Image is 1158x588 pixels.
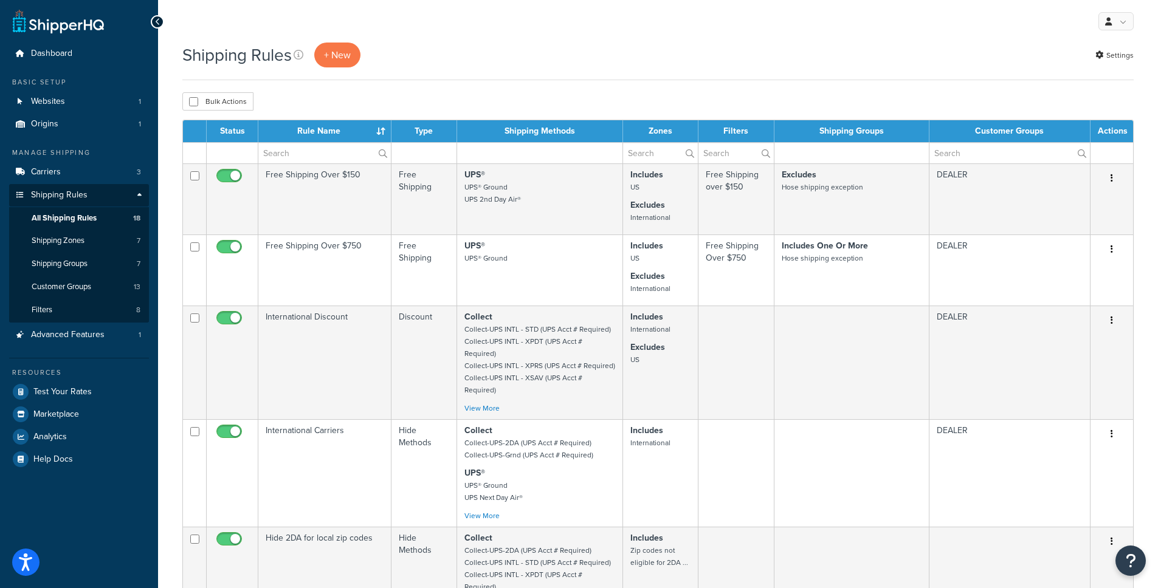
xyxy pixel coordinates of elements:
p: + New [314,43,360,67]
span: Customer Groups [32,282,91,292]
span: 18 [133,213,140,224]
td: International Carriers [258,419,391,527]
span: Dashboard [31,49,72,59]
small: International [630,324,670,335]
strong: Excludes [782,168,816,181]
a: View More [464,403,500,414]
small: Hose shipping exception [782,253,863,264]
strong: Includes [630,168,663,181]
span: Shipping Groups [32,259,88,269]
span: 8 [136,305,140,315]
small: Collect-UPS INTL - STD (UPS Acct # Required) Collect-UPS INTL - XPDT (UPS Acct # Required) Collec... [464,324,615,395]
th: Rule Name : activate to sort column ascending [258,120,391,142]
th: Shipping Groups [774,120,929,142]
th: Zones [623,120,698,142]
small: International [630,283,670,294]
span: 7 [137,259,140,269]
a: Help Docs [9,448,149,470]
small: UPS® Ground UPS Next Day Air® [464,480,523,503]
a: Websites 1 [9,91,149,113]
li: Origins [9,113,149,135]
strong: Excludes [630,270,665,282]
small: US [630,253,639,264]
li: Filters [9,299,149,321]
h1: Shipping Rules [182,43,292,67]
button: Bulk Actions [182,92,253,111]
strong: UPS® [464,168,485,181]
a: Advanced Features 1 [9,324,149,346]
small: Zip codes not eligible for 2DA ... [630,545,688,568]
strong: Excludes [630,199,665,211]
span: 1 [139,97,141,107]
strong: Collect [464,532,492,544]
a: Shipping Rules [9,184,149,207]
span: Websites [31,97,65,107]
strong: Includes One Or More [782,239,868,252]
strong: Includes [630,310,663,323]
input: Search [929,143,1090,163]
strong: Collect [464,310,492,323]
li: All Shipping Rules [9,207,149,230]
th: Type [391,120,457,142]
li: Customer Groups [9,276,149,298]
span: 1 [139,330,141,340]
th: Customer Groups [929,120,1091,142]
span: 1 [139,119,141,129]
div: Manage Shipping [9,148,149,158]
td: DEALER [929,163,1091,234]
div: Basic Setup [9,77,149,87]
li: Websites [9,91,149,113]
li: Shipping Rules [9,184,149,323]
a: Analytics [9,426,149,448]
a: All Shipping Rules 18 [9,207,149,230]
span: 7 [137,236,140,246]
span: Test Your Rates [33,387,92,397]
strong: Includes [630,424,663,437]
td: DEALER [929,419,1091,527]
span: Marketplace [33,409,79,420]
span: 13 [134,282,140,292]
li: Shipping Groups [9,253,149,275]
td: Hide Methods [391,419,457,527]
span: All Shipping Rules [32,213,97,224]
span: Carriers [31,167,61,177]
span: Help Docs [33,454,73,465]
li: Test Your Rates [9,381,149,403]
strong: UPS® [464,239,485,252]
td: Free Shipping over $150 [698,163,774,234]
a: Marketplace [9,403,149,425]
a: Filters 8 [9,299,149,321]
small: International [630,437,670,448]
span: Shipping Rules [31,190,88,200]
strong: Excludes [630,341,665,354]
input: Search [698,143,774,163]
th: Shipping Methods [457,120,623,142]
span: Shipping Zones [32,236,84,246]
small: UPS® Ground UPS 2nd Day Air® [464,182,521,205]
td: Free Shipping Over $150 [258,163,391,234]
small: International [630,212,670,223]
td: DEALER [929,306,1091,419]
small: Hose shipping exception [782,182,863,193]
th: Filters [698,120,774,142]
strong: Includes [630,239,663,252]
input: Search [623,143,698,163]
input: Search [258,143,391,163]
li: Shipping Zones [9,230,149,252]
small: US [630,354,639,365]
a: Customer Groups 13 [9,276,149,298]
a: Shipping Zones 7 [9,230,149,252]
td: Free Shipping Over $750 [258,234,391,306]
a: Dashboard [9,43,149,65]
small: UPS® Ground [464,253,508,264]
td: Free Shipping [391,234,457,306]
td: Free Shipping [391,163,457,234]
td: DEALER [929,234,1091,306]
a: Carriers 3 [9,161,149,183]
th: Actions [1091,120,1133,142]
span: Analytics [33,432,67,442]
